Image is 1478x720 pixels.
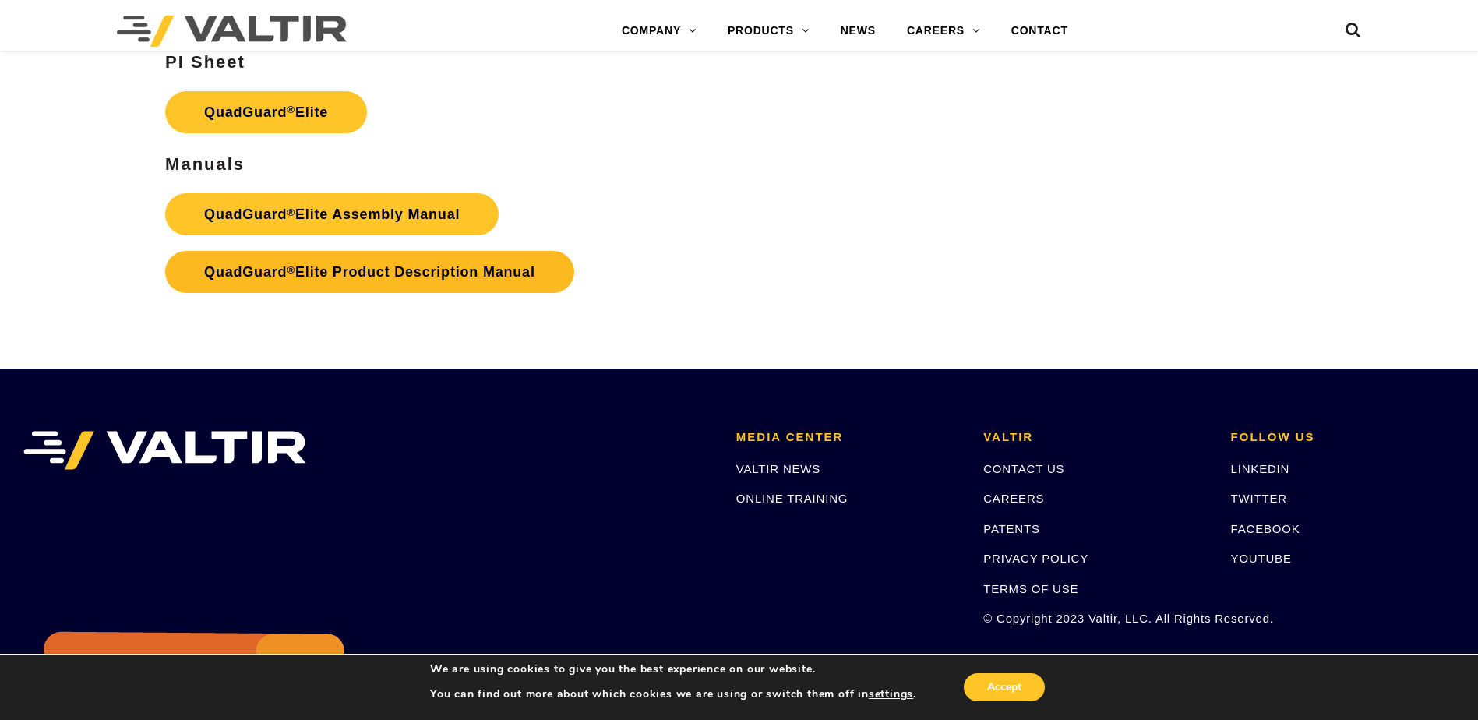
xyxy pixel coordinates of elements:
[165,91,367,133] a: QuadGuard®Elite
[983,462,1064,475] a: CONTACT US
[1231,522,1300,535] a: FACEBOOK
[964,673,1045,701] button: Accept
[736,431,960,444] h2: MEDIA CENTER
[165,52,245,72] strong: PI Sheet
[983,552,1088,565] a: PRIVACY POLICY
[891,16,996,47] a: CAREERS
[1231,431,1455,444] h2: FOLLOW US
[165,193,499,235] a: QuadGuard®Elite Assembly Manual
[1231,492,1287,505] a: TWITTER
[983,522,1040,535] a: PATENTS
[825,16,891,47] a: NEWS
[165,251,574,293] a: QuadGuard®Elite Product Description Manual
[430,687,916,701] p: You can find out more about which cookies we are using or switch them off in .
[983,431,1207,444] h2: VALTIR
[736,492,848,505] a: ONLINE TRAINING
[23,431,306,470] img: VALTIR
[736,462,820,475] a: VALTIR NEWS
[606,16,712,47] a: COMPANY
[287,264,295,276] sup: ®
[983,582,1078,595] a: TERMS OF USE
[996,16,1084,47] a: CONTACT
[430,662,916,676] p: We are using cookies to give you the best experience on our website.
[983,609,1207,627] p: © Copyright 2023 Valtir, LLC. All Rights Reserved.
[983,492,1044,505] a: CAREERS
[287,104,295,115] sup: ®
[712,16,825,47] a: PRODUCTS
[117,16,347,47] img: Valtir
[165,154,245,174] strong: Manuals
[1231,462,1290,475] a: LINKEDIN
[869,687,913,701] button: settings
[1231,552,1292,565] a: YOUTUBE
[287,206,295,218] sup: ®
